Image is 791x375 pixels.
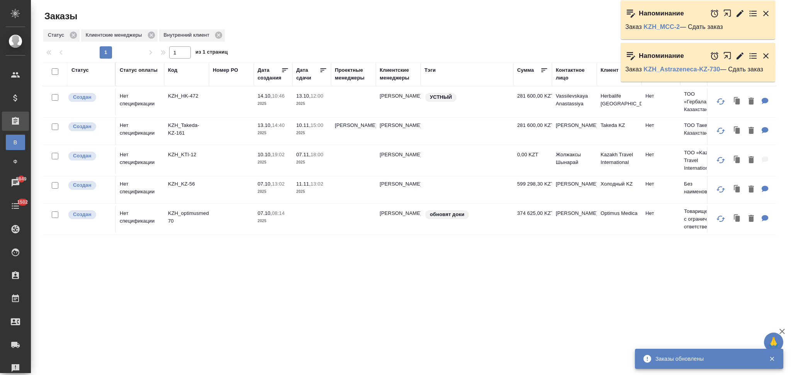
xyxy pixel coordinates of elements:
a: Ф [6,154,25,169]
p: 2025 [258,100,289,108]
p: УСТНЫЙ [430,93,452,101]
p: 14:40 [272,122,285,128]
button: Открыть в новой вкладке [723,47,732,64]
a: 1502 [2,196,29,216]
p: 19:02 [272,152,285,157]
span: Заказы [42,10,77,22]
p: 2025 [258,129,289,137]
p: 18:00 [311,152,323,157]
div: Выставляется автоматически при создании заказа [68,151,111,161]
p: Optimus Medica [601,209,638,217]
p: Нет [645,122,676,129]
td: 599 298,30 KZT [513,176,552,203]
button: Обновить [711,209,730,228]
div: Выставляется автоматически при создании заказа [68,92,111,103]
p: KZH_KTI-12 [168,151,205,159]
p: обновят доки [430,211,464,218]
div: Дата сдачи [296,66,319,82]
p: Нет [645,92,676,100]
button: Закрыть [761,51,771,61]
button: Отложить [710,51,719,61]
div: Дата создания [258,66,281,82]
p: Товарищество с ограниченной ответстве... [684,208,721,231]
td: Нет спецификации [116,88,164,115]
div: Тэги [424,66,436,74]
td: [PERSON_NAME] [552,118,597,145]
p: 2025 [258,217,289,225]
td: [PERSON_NAME] [376,176,421,203]
span: В [10,139,21,146]
p: 10.11, [296,122,311,128]
button: Закрыть [764,355,780,362]
button: Клонировать [730,94,745,110]
p: ТОО «Гербалайф Казахстан» [684,90,721,113]
button: Удалить [745,123,758,139]
td: Жолжаксы Шынарай [552,147,597,174]
span: 🙏 [767,334,780,350]
div: Сумма [517,66,534,74]
p: 07.10, [258,181,272,187]
p: Нет [645,151,676,159]
p: Заказ — Сдать заказ [625,66,771,73]
p: KZH_KZ-56 [168,180,205,188]
p: 2025 [258,188,289,196]
span: 1502 [13,198,32,206]
div: УСТНЫЙ [424,92,509,103]
p: Takeda KZ [601,122,638,129]
button: Обновить [711,151,730,169]
td: [PERSON_NAME] [552,176,597,203]
p: KZH_Takeda-KZ-161 [168,122,205,137]
td: Нет спецификации [116,147,164,174]
div: Выставляется автоматически при создании заказа [68,209,111,220]
button: Удалить [745,211,758,227]
p: 14.10, [258,93,272,99]
button: Редактировать [735,51,745,61]
p: Создан [73,152,92,160]
p: 2025 [296,129,327,137]
p: Напоминание [639,10,684,17]
button: Клонировать [730,211,745,227]
p: Заказ — Сдать заказ [625,23,771,31]
button: Клонировать [730,182,745,198]
p: KZH_HK-472 [168,92,205,100]
td: Нет спецификации [116,118,164,145]
p: Внутренний клиент [164,31,212,39]
div: Клиентские менеджеры [380,66,417,82]
button: Отложить [710,9,719,18]
p: 2025 [296,159,327,166]
div: Клиент [601,66,618,74]
div: обновят доки [424,209,509,220]
p: 2025 [258,159,289,166]
p: 2025 [296,188,327,196]
span: 8849 [11,175,31,183]
div: Контактное лицо [556,66,593,82]
span: из 1 страниц [195,47,228,59]
p: 07.10, [258,210,272,216]
p: Без наименования [684,180,721,196]
p: Создан [73,211,92,218]
button: Редактировать [735,9,745,18]
a: В [6,135,25,150]
td: 281 600,00 KZT [513,118,552,145]
button: Удалить [745,152,758,168]
p: 2025 [296,100,327,108]
p: Клиентские менеджеры [86,31,145,39]
button: Обновить [711,180,730,199]
p: Нет [645,209,676,217]
p: 10.10, [258,152,272,157]
div: Код [168,66,177,74]
button: Перейти в todo [749,9,758,18]
p: KZH_optimusmedica-70 [168,209,205,225]
div: Статус [71,66,89,74]
button: 🙏 [764,333,783,352]
td: Нет спецификации [116,176,164,203]
p: 13.10, [258,122,272,128]
a: KZH_MCC-2 [643,24,680,30]
td: [PERSON_NAME] [376,147,421,174]
p: 07.11, [296,152,311,157]
a: 8849 [2,173,29,193]
td: 281 600,00 KZT [513,88,552,115]
td: [PERSON_NAME] [376,88,421,115]
button: Закрыть [761,9,771,18]
td: Нет спецификации [116,206,164,233]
